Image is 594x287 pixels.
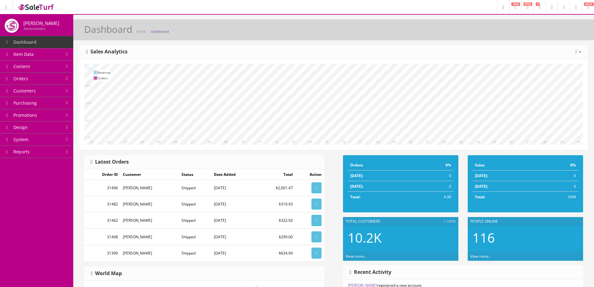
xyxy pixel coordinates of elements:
td: $ [534,171,578,181]
td: 31482 [85,196,120,212]
td: 4.9K [410,192,454,202]
span: Dashboard [13,39,36,45]
h4: [PERSON_NAME] [23,21,59,26]
h1: Dashboard [84,24,132,34]
td: 31408 [85,229,120,245]
td: 0% [410,160,454,171]
td: $634.94 [257,245,295,261]
span: Orders [13,76,28,82]
td: [PERSON_NAME] [120,229,179,245]
td: [PERSON_NAME] [120,196,179,212]
td: $5M [534,192,578,202]
td: Orders [348,160,410,171]
span: 3 [536,2,540,6]
h2: 116 [472,230,578,245]
span: 1943 [511,2,520,6]
td: Revenue [98,70,110,75]
img: techsuppliersd [5,19,19,33]
img: SaleTurf [17,3,55,11]
h3: Sales Analytics [86,49,128,55]
span: Promotions [13,112,37,118]
h3: Recent Activity [350,270,391,275]
h2: 10.2K [348,230,454,245]
td: 0 [410,171,454,181]
td: $299.00 [257,229,295,245]
div: People Online [468,217,583,226]
span: HELP [584,2,594,6]
td: Date Added [211,169,257,180]
td: 31462 [85,212,120,229]
span: Customers [13,88,36,94]
td: [PERSON_NAME] [120,245,179,261]
span: Item Data [13,51,34,57]
div: Total Customers [343,217,458,226]
td: [PERSON_NAME] [120,180,179,196]
small: Administrator [23,26,46,31]
td: Sales [472,160,534,171]
span: Reports [13,149,30,155]
span: 8724 [524,2,532,6]
span: -100% [444,219,456,224]
a: Home [136,29,146,34]
td: 0% [534,160,578,171]
td: $319.93 [257,196,295,212]
td: Status [179,169,211,180]
a: View more... [345,254,367,259]
strong: Total: [350,194,360,200]
td: Total [257,169,295,180]
a: View more... [470,254,491,259]
td: Action [295,169,324,180]
strong: [DATE]: [475,184,488,189]
strong: [DATE]: [475,173,488,178]
td: Shipped [179,212,211,229]
td: Customer [120,169,179,180]
td: Orders [98,75,110,81]
td: Shipped [179,229,211,245]
td: 31399 [85,245,120,261]
span: Design [13,124,28,130]
td: Order ID [85,169,120,180]
td: $322.92 [257,212,295,229]
td: [DATE] [211,196,257,212]
span: Content [13,63,30,69]
h3: World Map [91,271,122,276]
strong: Total: [475,194,485,200]
td: 0 [410,181,454,192]
strong: [DATE]: [350,173,363,178]
td: $2,001.47 [257,180,295,196]
td: Shipped [179,245,211,261]
td: Shipped [179,196,211,212]
td: 31496 [85,180,120,196]
td: Shipped [179,180,211,196]
td: [DATE] [211,245,257,261]
td: $ [534,181,578,192]
td: [DATE] [211,212,257,229]
span: System [13,136,28,142]
td: [DATE] [211,180,257,196]
a: Dashboard [151,29,169,34]
span: Purchasing [13,100,37,106]
td: [DATE] [211,229,257,245]
h3: Latest Orders [91,159,129,165]
strong: [DATE]: [350,184,363,189]
td: [PERSON_NAME] [120,212,179,229]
